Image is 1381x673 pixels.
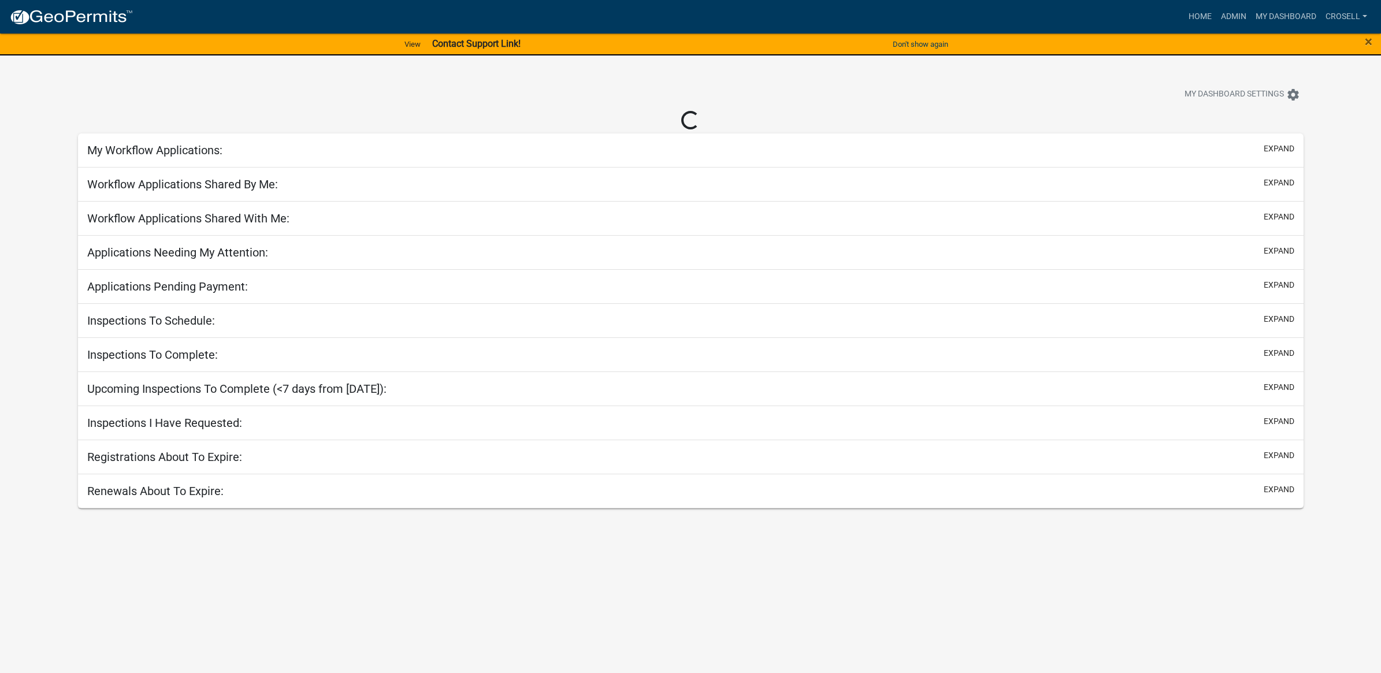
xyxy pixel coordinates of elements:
[1264,347,1294,359] button: expand
[1321,6,1372,28] a: crosell
[1264,449,1294,462] button: expand
[1264,313,1294,325] button: expand
[1264,143,1294,155] button: expand
[1264,245,1294,257] button: expand
[1251,6,1321,28] a: My Dashboard
[1264,279,1294,291] button: expand
[87,211,289,225] h5: Workflow Applications Shared With Me:
[87,280,248,293] h5: Applications Pending Payment:
[1365,35,1372,49] button: Close
[1365,34,1372,50] span: ×
[1175,83,1309,106] button: My Dashboard Settingssettings
[1264,381,1294,393] button: expand
[87,143,222,157] h5: My Workflow Applications:
[1185,88,1284,102] span: My Dashboard Settings
[87,348,218,362] h5: Inspections To Complete:
[1184,6,1216,28] a: Home
[87,450,242,464] h5: Registrations About To Expire:
[432,38,521,49] strong: Contact Support Link!
[1264,211,1294,223] button: expand
[1264,415,1294,427] button: expand
[87,382,387,396] h5: Upcoming Inspections To Complete (<7 days from [DATE]):
[87,246,268,259] h5: Applications Needing My Attention:
[87,484,224,498] h5: Renewals About To Expire:
[400,35,425,54] a: View
[87,177,278,191] h5: Workflow Applications Shared By Me:
[87,416,242,430] h5: Inspections I Have Requested:
[1216,6,1251,28] a: Admin
[87,314,215,328] h5: Inspections To Schedule:
[1264,177,1294,189] button: expand
[1286,88,1300,102] i: settings
[888,35,953,54] button: Don't show again
[1264,484,1294,496] button: expand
